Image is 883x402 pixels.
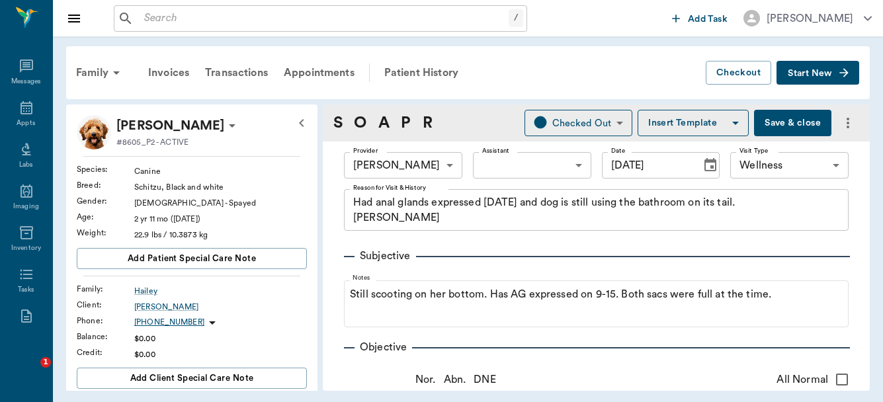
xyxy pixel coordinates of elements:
[353,146,378,155] label: Provider
[401,111,411,135] a: P
[353,183,426,192] label: Reason for Visit & History
[128,251,256,266] span: Add patient Special Care Note
[13,202,39,212] div: Imaging
[602,152,692,179] input: MM/DD/YYYY
[423,111,433,135] a: R
[777,61,859,85] button: Start New
[17,118,35,128] div: Appts
[706,61,771,85] button: Checkout
[667,6,733,30] button: Add Task
[77,315,134,327] div: Phone :
[353,274,370,283] label: Notes
[355,339,412,355] p: Objective
[77,283,134,295] div: Family :
[116,115,224,136] div: Pepper Hailey
[354,111,366,135] a: O
[116,136,189,148] p: #8605_P2 - ACTIVE
[11,77,42,87] div: Messages
[134,213,307,225] div: 2 yr 11 mo ([DATE])
[77,299,134,311] div: Client :
[11,243,41,253] div: Inventory
[140,57,197,89] a: Invoices
[350,286,843,302] p: Still scooting on her bottom. Has AG expressed on 9-15. Both sacs were full at the time.
[77,211,134,223] div: Age :
[77,179,134,191] div: Breed :
[134,348,307,360] div: $0.00
[197,57,276,89] a: Transactions
[344,152,462,179] div: [PERSON_NAME]
[134,285,307,297] a: Hailey
[130,371,254,385] span: Add client Special Care Note
[638,110,749,136] button: Insert Template
[444,372,466,387] p: Abn.
[276,57,362,89] a: Appointments
[77,248,307,269] button: Add patient Special Care Note
[19,160,33,170] div: Labs
[77,346,134,358] div: Credit :
[333,111,343,135] a: S
[134,181,307,193] div: Schitzu, Black and white
[376,57,466,89] a: Patient History
[611,146,625,155] label: Date
[134,333,307,344] div: $0.00
[474,372,495,387] p: DNE
[77,163,134,175] div: Species :
[378,111,390,135] a: A
[77,195,134,207] div: Gender :
[739,146,769,155] label: Visit Type
[837,112,859,134] button: more
[13,357,45,389] iframe: Intercom live chat
[61,5,87,32] button: Close drawer
[134,229,307,241] div: 22.9 lbs / 10.3873 kg
[77,227,134,239] div: Weight :
[697,152,724,179] button: Choose date, selected date is Sep 19, 2025
[767,11,853,26] div: [PERSON_NAME]
[116,115,224,136] p: [PERSON_NAME]
[77,368,307,389] button: Add client Special Care Note
[415,372,436,387] p: Nor.
[134,317,204,328] p: [PHONE_NUMBER]
[134,301,307,313] a: [PERSON_NAME]
[733,6,882,30] button: [PERSON_NAME]
[482,146,509,155] label: Assistant
[552,116,612,131] div: Checked Out
[134,197,307,209] div: [DEMOGRAPHIC_DATA] - Spayed
[754,110,831,136] button: Save & close
[77,115,111,149] img: Profile Image
[18,285,34,295] div: Tasks
[730,152,849,179] div: Wellness
[777,372,828,387] span: All Normal
[40,357,51,368] span: 1
[355,248,416,264] p: Subjective
[134,165,307,177] div: Canine
[77,331,134,342] div: Balance :
[68,57,132,89] div: Family
[139,9,509,28] input: Search
[353,195,839,225] textarea: Had anal glands expressed [DATE] and dog is still using the bathroom on its tail. [PERSON_NAME]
